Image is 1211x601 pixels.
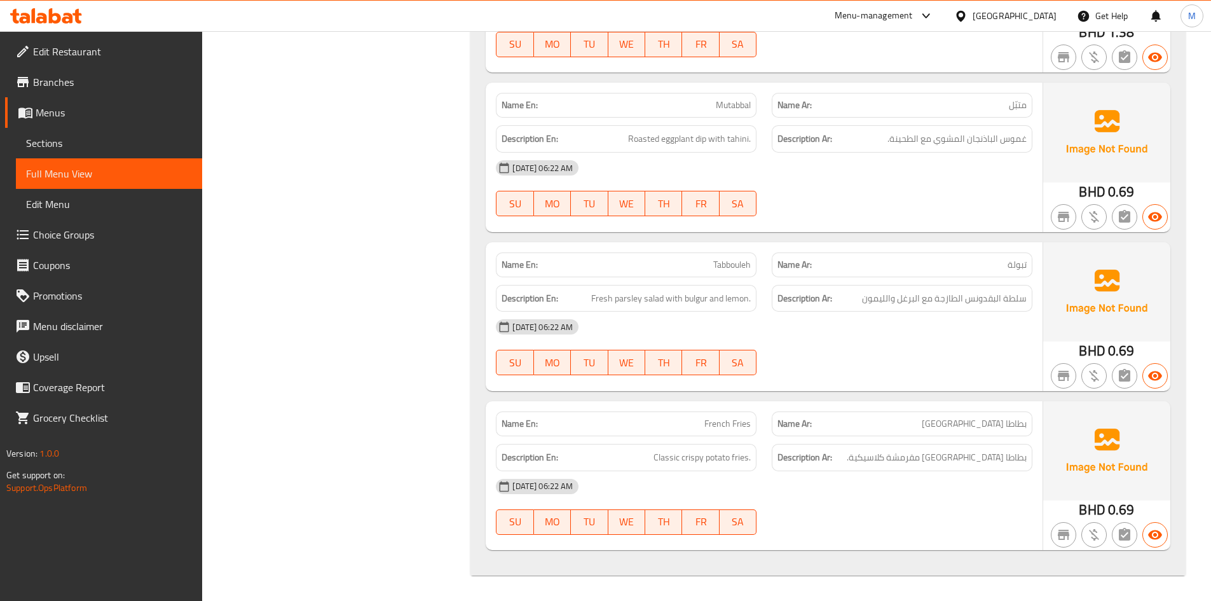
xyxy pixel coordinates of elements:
[5,250,202,280] a: Coupons
[1142,45,1168,70] button: Available
[507,162,578,174] span: [DATE] 06:22 AM
[5,311,202,342] a: Menu disclaimer
[1081,45,1107,70] button: Purchased item
[36,105,192,120] span: Menus
[704,417,751,431] span: French Fries
[33,227,192,242] span: Choice Groups
[645,32,682,57] button: TH
[33,410,192,425] span: Grocery Checklist
[5,342,202,372] a: Upsell
[777,450,832,466] strong: Description Ar:
[682,191,719,216] button: FR
[496,32,533,57] button: SU
[1108,20,1135,45] span: 1.38
[6,467,65,483] span: Get support on:
[687,35,714,53] span: FR
[534,509,571,535] button: MO
[571,350,608,375] button: TU
[725,513,751,531] span: SA
[591,291,751,307] span: Fresh parsley salad with bulgur and lemon.
[725,35,751,53] span: SA
[502,450,558,466] strong: Description En:
[16,128,202,158] a: Sections
[33,74,192,90] span: Branches
[650,35,677,53] span: TH
[33,258,192,273] span: Coupons
[5,372,202,403] a: Coverage Report
[650,195,677,213] span: TH
[1009,99,1027,112] span: متبّل
[835,8,913,24] div: Menu-management
[777,99,812,112] strong: Name Ar:
[720,509,756,535] button: SA
[1142,204,1168,230] button: Available
[1188,9,1196,23] span: M
[539,513,566,531] span: MO
[5,67,202,97] a: Branches
[650,513,677,531] span: TH
[502,513,528,531] span: SU
[26,166,192,181] span: Full Menu View
[33,380,192,395] span: Coverage Report
[628,131,751,147] span: Roasted eggplant dip with tahini.
[1108,338,1135,363] span: 0.69
[887,131,1027,147] span: غموس الباذنجان المشوي مع الطحينة.
[1008,258,1027,272] span: تبولة
[613,195,640,213] span: WE
[1043,401,1170,501] img: Ae5nvW7+0k+MAAAAAElFTkSuQmCC
[725,195,751,213] span: SA
[33,288,192,303] span: Promotions
[5,280,202,311] a: Promotions
[502,417,538,431] strong: Name En:
[613,354,640,372] span: WE
[608,509,645,535] button: WE
[1112,363,1137,389] button: Not has choices
[534,191,571,216] button: MO
[33,349,192,364] span: Upsell
[26,135,192,151] span: Sections
[1079,497,1105,522] span: BHD
[725,354,751,372] span: SA
[1079,338,1105,363] span: BHD
[1108,497,1135,522] span: 0.69
[16,189,202,219] a: Edit Menu
[576,35,603,53] span: TU
[847,450,1027,466] span: بطاطا مقلية مقرمشة كلاسيكية.
[1081,204,1107,230] button: Purchased item
[1079,179,1105,204] span: BHD
[777,291,832,307] strong: Description Ar:
[502,195,528,213] span: SU
[1051,522,1076,548] button: Not branch specific item
[1051,204,1076,230] button: Not branch specific item
[1108,179,1135,204] span: 0.69
[496,509,533,535] button: SU
[1051,363,1076,389] button: Not branch specific item
[716,99,751,112] span: Mutabbal
[650,354,677,372] span: TH
[645,509,682,535] button: TH
[1043,242,1170,342] img: Ae5nvW7+0k+MAAAAAElFTkSuQmCC
[502,35,528,53] span: SU
[571,509,608,535] button: TU
[682,350,719,375] button: FR
[922,417,1027,431] span: بطاطا [GEOGRAPHIC_DATA]
[507,480,578,492] span: [DATE] 06:22 AM
[507,321,578,333] span: [DATE] 06:22 AM
[613,35,640,53] span: WE
[571,191,608,216] button: TU
[576,195,603,213] span: TU
[720,350,756,375] button: SA
[16,158,202,189] a: Full Menu View
[1051,45,1076,70] button: Not branch specific item
[5,97,202,128] a: Menus
[1112,522,1137,548] button: Not has choices
[777,258,812,272] strong: Name Ar:
[973,9,1057,23] div: [GEOGRAPHIC_DATA]
[534,32,571,57] button: MO
[539,35,566,53] span: MO
[1142,522,1168,548] button: Available
[608,32,645,57] button: WE
[6,445,38,462] span: Version:
[496,350,533,375] button: SU
[33,319,192,334] span: Menu disclaimer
